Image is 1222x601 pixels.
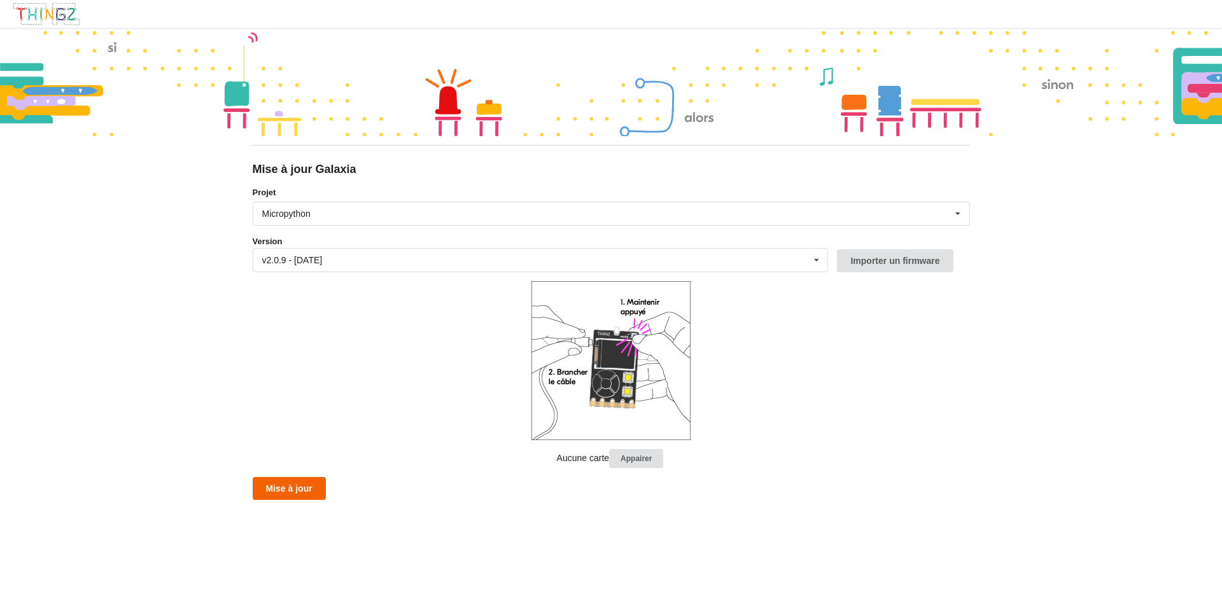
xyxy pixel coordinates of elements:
[253,186,970,199] label: Projet
[253,477,326,500] button: Mise à jour
[531,281,691,440] img: galaxia_plug.png
[262,209,311,218] div: Micropython
[262,256,323,265] div: v2.0.9 - [DATE]
[253,235,283,248] label: Version
[609,449,663,469] button: Appairer
[837,249,953,272] button: Importer un firmware
[12,2,81,26] img: thingz_logo.png
[253,449,970,469] p: Aucune carte
[253,162,970,177] div: Mise à jour Galaxia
